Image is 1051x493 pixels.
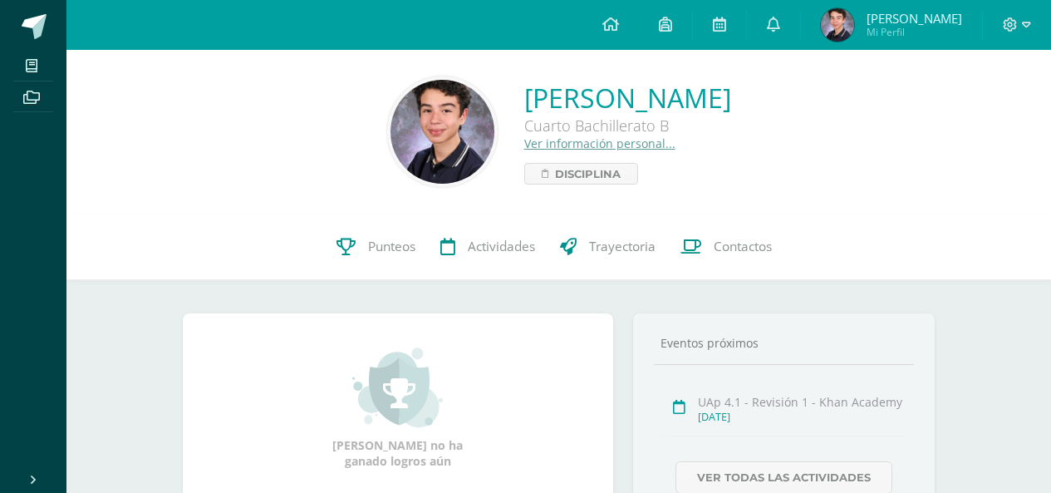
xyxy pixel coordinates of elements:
div: [PERSON_NAME] no ha ganado logros aún [315,346,481,469]
span: Mi Perfil [867,25,962,39]
span: Actividades [468,238,535,255]
img: 5b7afc3ede15ed473e6baccd141385fa.png [821,8,854,42]
img: e3f0c2f4c1cd4bc88f1b2655e0d4bc60.png [390,80,494,184]
span: Disciplina [555,164,621,184]
a: Disciplina [524,163,638,185]
div: UAp 4.1 - Revisión 1 - Khan Academy [698,394,907,410]
a: Contactos [668,214,784,280]
span: [PERSON_NAME] [867,10,962,27]
span: Contactos [714,238,772,255]
a: Ver información personal... [524,136,675,151]
img: achievement_small.png [352,346,443,429]
a: Actividades [428,214,548,280]
a: Trayectoria [548,214,668,280]
a: Punteos [324,214,428,280]
div: Cuarto Bachillerato B [524,116,731,136]
span: Trayectoria [589,238,656,255]
div: Eventos próximos [654,335,914,351]
div: [DATE] [698,410,907,424]
span: Punteos [368,238,415,255]
a: [PERSON_NAME] [524,80,731,116]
